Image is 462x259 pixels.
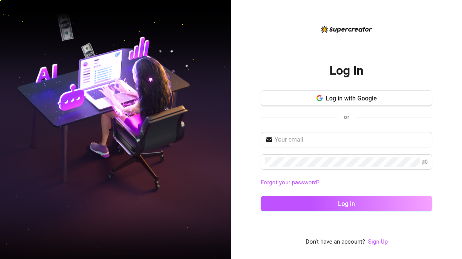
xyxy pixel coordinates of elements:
[344,114,349,120] span: or
[261,196,432,211] button: Log in
[368,237,388,247] a: Sign Up
[261,179,320,186] a: Forgot your password?
[261,178,432,187] a: Forgot your password?
[368,238,388,245] a: Sign Up
[306,237,365,247] span: Don't have an account?
[321,26,372,33] img: logo-BBDzfeDw.svg
[261,90,432,106] button: Log in with Google
[330,63,363,79] h2: Log In
[422,159,428,165] span: eye-invisible
[275,135,428,144] input: Your email
[326,95,377,102] span: Log in with Google
[338,200,355,207] span: Log in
